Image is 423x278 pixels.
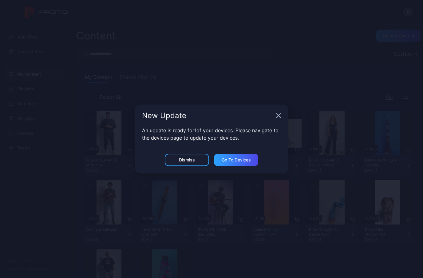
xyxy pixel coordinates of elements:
[214,154,258,166] button: Go to devices
[142,112,274,119] div: New Update
[142,127,281,141] p: An update is ready for 1 of your devices. Please navigate to the devices page to update your devi...
[222,157,251,162] div: Go to devices
[165,154,209,166] button: Dismiss
[179,157,195,162] div: Dismiss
